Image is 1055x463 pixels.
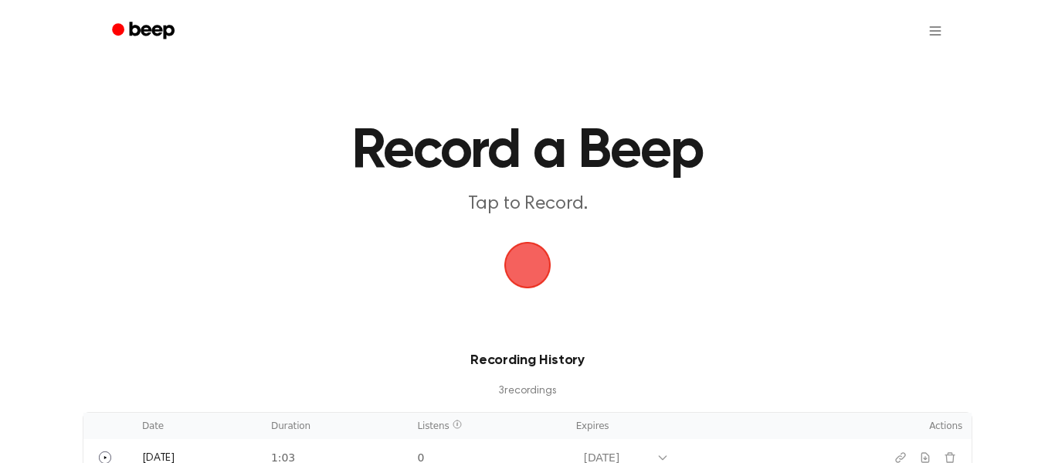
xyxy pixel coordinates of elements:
h3: Recording History [107,350,948,371]
a: Beep [101,16,188,46]
p: 3 recording s [107,383,948,400]
h1: Record a Beep [167,124,888,179]
th: Date [133,413,262,439]
span: Listen count reflects other listeners and records at most one play per listener per hour. It excl... [453,420,462,429]
th: Duration [262,413,408,439]
p: Tap to Record. [231,192,824,217]
img: Beep Logo [504,242,551,288]
th: Actions [848,413,972,439]
th: Expires [567,413,848,439]
th: Listens [408,413,566,439]
button: Open menu [917,12,954,49]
